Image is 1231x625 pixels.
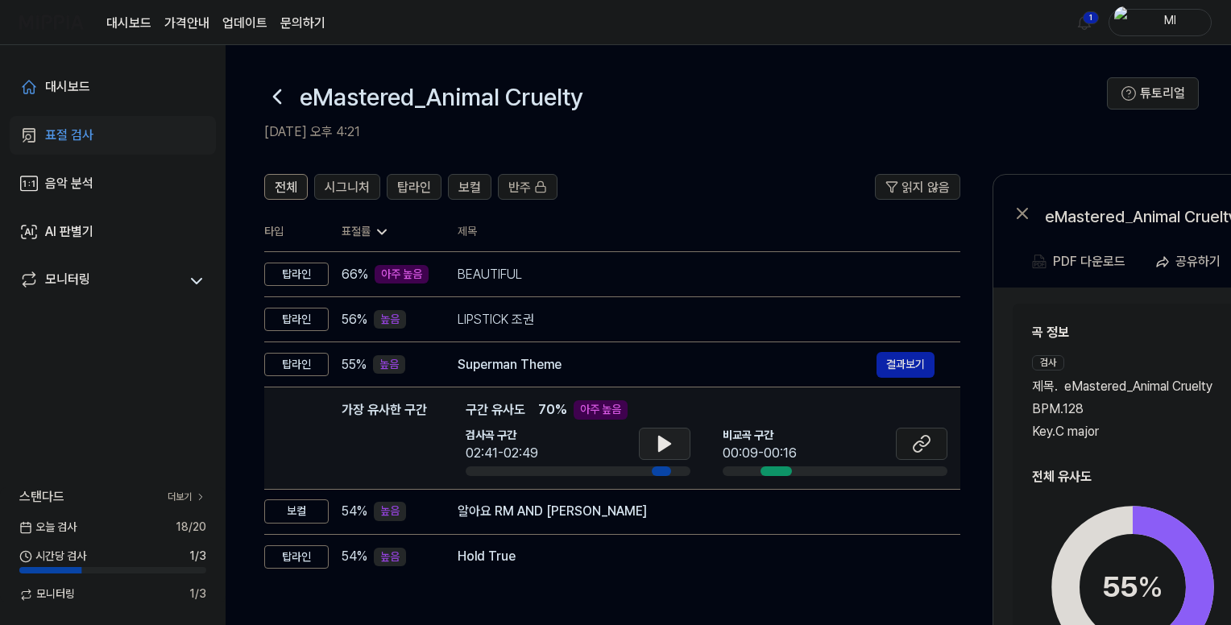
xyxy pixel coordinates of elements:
div: 00:09-00:16 [723,444,797,463]
span: 54 % [342,502,367,521]
span: 전체 [275,178,297,197]
div: 아주 높음 [375,265,429,284]
div: LIPSTICK 조권 [458,310,935,329]
img: profile [1114,6,1134,39]
span: 읽지 않음 [901,178,950,197]
button: 반주 [498,174,557,200]
span: 오늘 검사 [19,519,77,536]
span: 구간 유사도 [466,400,525,420]
span: 시그니처 [325,178,370,197]
span: 탑라인 [397,178,431,197]
a: 대시보드 [106,14,151,33]
div: 높음 [374,548,406,567]
div: 가장 유사한 구간 [342,400,427,476]
a: 표절 검사 [10,116,216,155]
div: 공유하기 [1175,251,1221,272]
span: 시간당 검사 [19,548,86,565]
div: 아주 높음 [574,400,628,420]
div: Superman Theme [458,355,877,375]
div: 높음 [374,310,406,329]
span: 비교곡 구간 [723,428,797,444]
div: 02:41-02:49 [466,444,538,463]
span: eMastered_Animal Cruelty [1064,377,1212,396]
span: 70 % [538,400,567,420]
a: AI 판별기 [10,213,216,251]
span: 검사곡 구간 [466,428,538,444]
h1: eMastered_Animal Cruelty [300,80,583,114]
button: 튜토리얼 [1107,77,1199,110]
div: 표절 검사 [45,126,93,145]
th: 타입 [264,213,329,252]
div: 높음 [374,502,406,521]
button: PDF 다운로드 [1029,246,1129,278]
a: 대시보드 [10,68,216,106]
div: 표절률 [342,224,432,240]
div: Hold True [458,547,935,566]
img: PDF Download [1032,255,1047,269]
div: 탑라인 [264,263,329,287]
button: 알림1 [1071,10,1097,35]
div: 탑라인 [264,353,329,377]
button: 가격안내 [164,14,209,33]
span: 반주 [508,178,531,197]
span: % [1138,569,1163,604]
span: 66 % [342,265,368,284]
button: 읽지 않음 [875,174,960,200]
div: Ml [1138,13,1201,31]
th: 제목 [458,213,960,251]
div: 1 [1083,11,1099,24]
div: AI 판별기 [45,222,93,242]
a: 문의하기 [280,14,325,33]
div: 대시보드 [45,77,90,97]
a: 모니터링 [19,270,180,292]
div: 모니터링 [45,270,90,292]
span: 18 / 20 [176,519,206,536]
button: 보컬 [448,174,491,200]
button: 시그니처 [314,174,380,200]
button: profileMl [1109,9,1212,36]
button: 탑라인 [387,174,441,200]
span: 1 / 3 [189,548,206,565]
button: 결과보기 [877,352,935,378]
div: 높음 [373,355,405,375]
span: 스탠다드 [19,487,64,507]
div: 알아요 RM AND [PERSON_NAME] [458,502,935,521]
span: 1 / 3 [189,586,206,602]
div: BEAUTIFUL [458,265,935,284]
span: 모니터링 [19,586,75,602]
div: 55 [1102,565,1163,609]
div: 탑라인 [264,545,329,569]
span: 보컬 [458,178,481,197]
span: 제목 . [1032,377,1058,396]
button: 전체 [264,174,308,200]
a: 업데이트 [222,14,267,33]
span: 56 % [342,310,367,329]
span: 55 % [342,355,367,375]
div: 보컬 [264,499,329,524]
span: 54 % [342,547,367,566]
div: 음악 분석 [45,174,93,193]
a: 음악 분석 [10,164,216,203]
h2: [DATE] 오후 4:21 [264,122,1107,142]
img: 알림 [1075,13,1094,32]
a: 더보기 [168,490,206,504]
div: 검사 [1032,355,1064,370]
div: PDF 다운로드 [1053,251,1125,272]
div: 탑라인 [264,308,329,332]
